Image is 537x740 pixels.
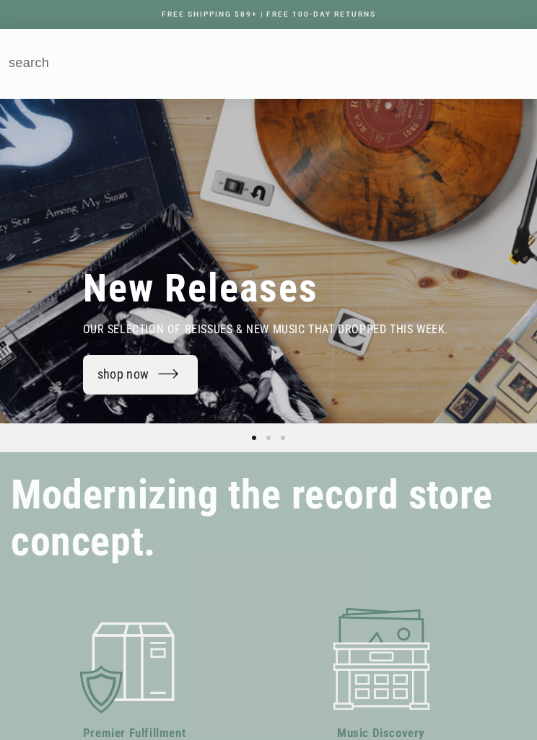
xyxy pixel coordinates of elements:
a: shop now [83,355,198,395]
input: search [1,45,497,82]
h2: Modernizing the record store concept. [11,472,526,565]
a: FREE SHIPPING $89+ | FREE 100-DAY RETURNS [147,10,390,18]
button: Load slide 3 of 3 [276,431,290,445]
button: Load slide 1 of 3 [247,431,261,445]
h2: New Releases [83,265,318,312]
button: Load slide 2 of 3 [261,431,276,445]
span: our selection of reissues & new music that dropped this week. [83,322,449,336]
